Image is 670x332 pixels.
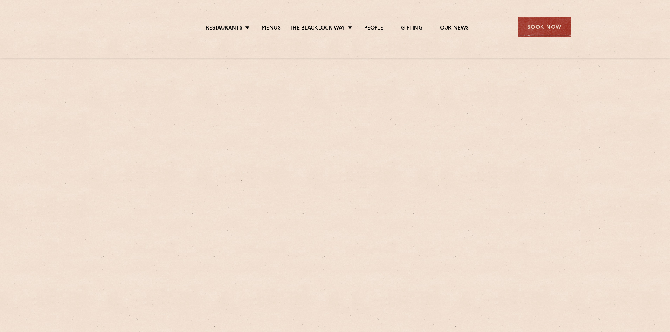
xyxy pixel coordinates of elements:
img: svg%3E [100,7,160,47]
div: Book Now [518,17,571,37]
a: Our News [440,25,469,33]
a: The Blacklock Way [289,25,345,33]
a: Gifting [401,25,422,33]
a: Menus [262,25,281,33]
a: Restaurants [206,25,242,33]
a: People [364,25,383,33]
